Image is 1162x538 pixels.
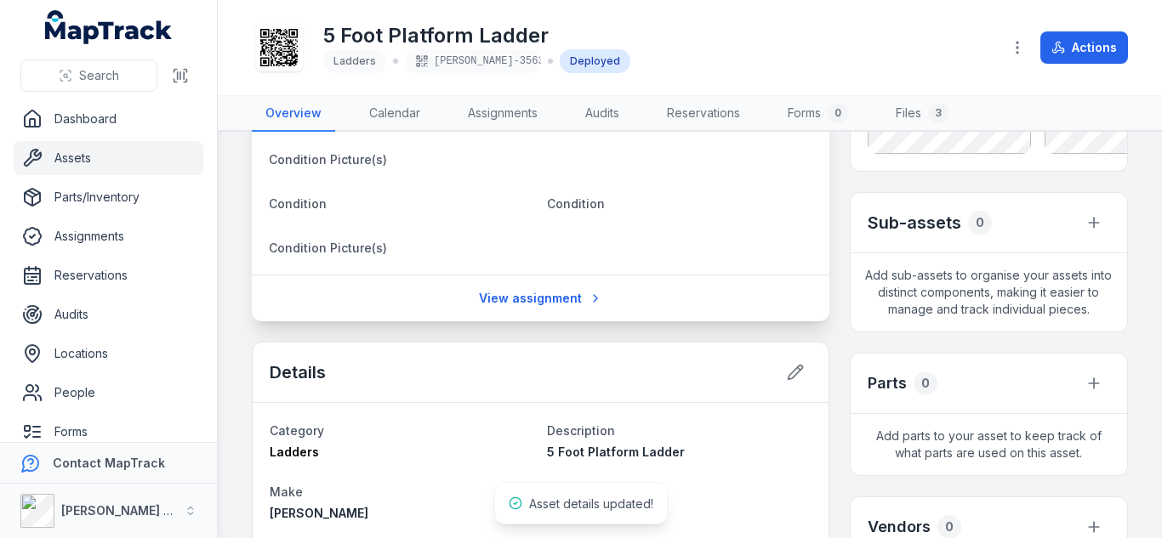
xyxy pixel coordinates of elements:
span: Condition Picture(s) [269,241,387,255]
div: 0 [914,371,937,395]
a: Calendar [356,96,434,132]
span: Ladders [333,54,376,67]
a: Assignments [454,96,551,132]
a: Audits [14,297,203,331]
a: People [14,376,203,410]
strong: Contact MapTrack [53,456,165,470]
a: Reservations [653,96,754,132]
span: Add sub-assets to organise your assets into distinct components, making it easier to manage and t... [851,253,1127,331]
a: Locations [14,337,203,371]
span: [PERSON_NAME] [270,506,368,520]
span: Search [79,67,119,84]
span: Add parts to your asset to keep track of what parts are used on this asset. [851,414,1127,475]
a: View assignment [468,282,613,314]
a: MapTrack [45,10,173,44]
a: Overview [252,96,335,132]
a: Forms0 [774,96,862,132]
a: Forms [14,415,203,449]
a: Parts/Inventory [14,180,203,214]
h3: Parts [868,371,907,395]
a: Audits [572,96,633,132]
h2: Sub-assets [868,211,961,235]
h2: Details [270,360,326,384]
button: Actions [1040,31,1128,64]
strong: [PERSON_NAME] Air [61,503,179,518]
span: Condition Picture(s) [269,152,387,167]
span: Category [270,423,324,438]
h1: 5 Foot Platform Ladder [323,22,630,49]
div: 0 [828,103,848,123]
span: Condition [547,196,605,211]
a: Files3 [882,96,962,132]
span: Make [270,484,303,499]
a: Reservations [14,258,203,292]
a: Assets [14,141,203,175]
span: Asset details updated! [529,496,653,511]
div: 3 [928,103,948,123]
span: 5 Foot Platform Ladder [547,445,685,459]
div: 0 [968,211,992,235]
span: Ladders [270,445,319,459]
span: Description [547,423,615,438]
a: Dashboard [14,102,203,136]
button: Search [20,59,157,92]
div: [PERSON_NAME]-3563 [405,49,541,73]
div: Deployed [560,49,630,73]
span: Condition [269,196,327,211]
a: Assignments [14,219,203,253]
